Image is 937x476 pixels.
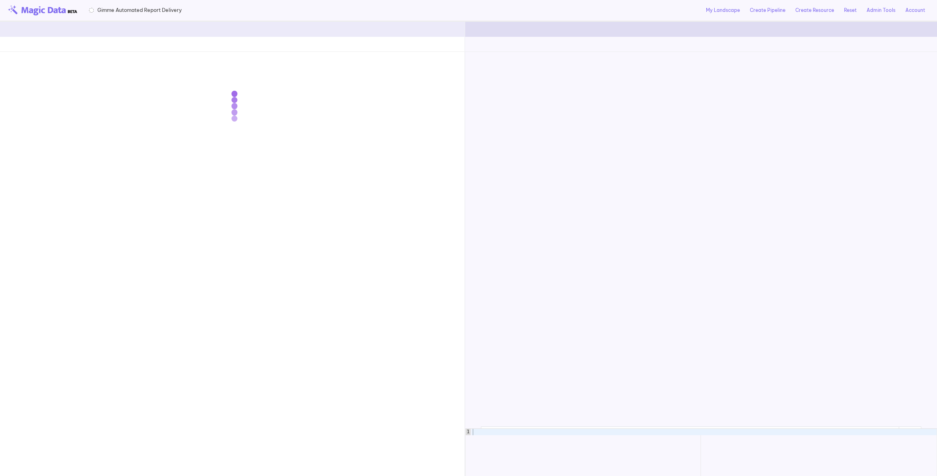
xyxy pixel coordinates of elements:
[795,7,834,14] a: Create Resource
[750,7,785,14] a: Create Pipeline
[8,5,77,15] img: beta-logo.png
[97,6,182,14] span: Gimme Automated Report Delivery
[905,7,925,14] a: Account
[706,7,740,14] a: My Landscape
[844,7,857,14] a: Reset
[867,7,895,14] a: Admin Tools
[465,429,470,435] div: 1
